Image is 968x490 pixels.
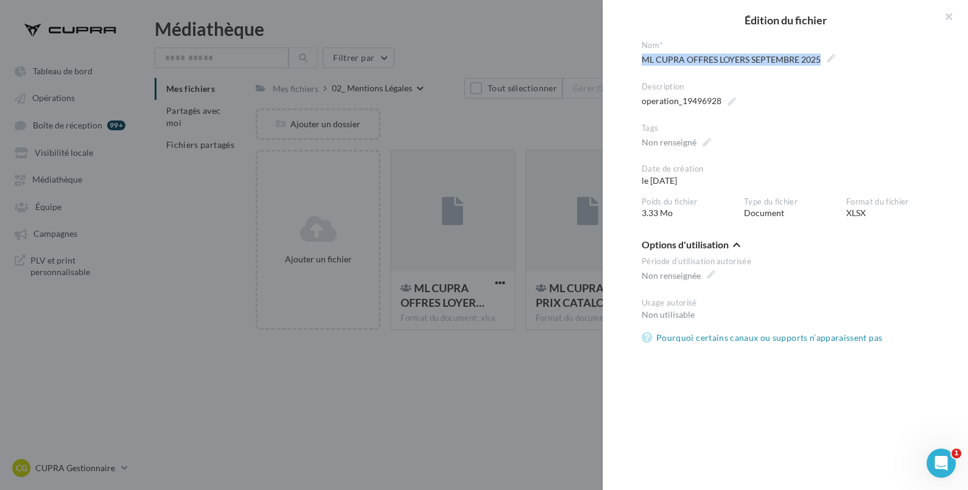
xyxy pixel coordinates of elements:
div: Format du fichier [846,197,939,208]
div: Document [744,197,846,220]
iframe: Intercom live chat [927,449,956,478]
div: Poids du fichier [642,197,734,208]
div: XLSX [846,197,949,220]
a: Pourquoi certains canaux ou supports n’apparaissent pas [642,331,887,345]
div: le [DATE] [642,164,744,187]
h2: Édition du fichier [622,15,949,26]
div: Type du fichier [744,197,836,208]
div: Date de création [642,164,734,175]
div: Description [642,82,939,93]
span: Non renseignée [642,267,715,284]
div: Période d’utilisation autorisée [642,256,939,267]
button: Options d'utilisation [642,239,740,253]
div: Tags [642,123,939,134]
span: Options d'utilisation [642,240,729,250]
div: Non utilisable [642,309,939,321]
span: operation_19496928 [642,93,736,110]
div: Non renseigné [642,136,696,149]
span: ML CUPRA OFFRES LOYERS SEPTEMBRE 2025 [642,51,835,68]
div: 3.33 Mo [642,197,744,220]
div: Usage autorisé [642,298,939,309]
span: 1 [952,449,961,458]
